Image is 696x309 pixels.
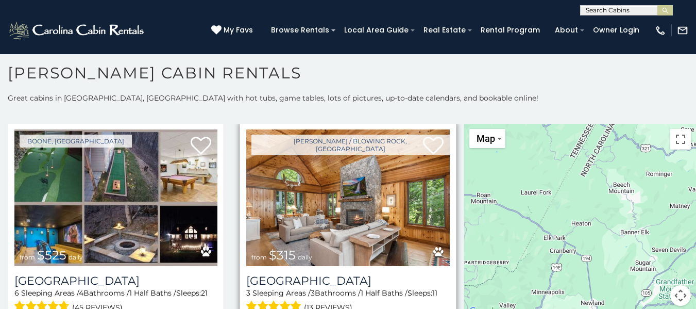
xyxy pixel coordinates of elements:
a: Local Area Guide [339,22,414,38]
span: 1 Half Baths / [129,288,176,298]
a: Boone, [GEOGRAPHIC_DATA] [20,135,132,148]
img: Chimney Island [246,129,449,266]
span: Map [477,133,495,144]
img: Wildlife Manor [14,129,217,266]
a: Add to favorites [191,136,211,157]
a: [GEOGRAPHIC_DATA] [246,274,449,288]
span: $525 [37,248,66,263]
span: from [20,253,35,261]
span: 1 Half Baths / [361,288,408,298]
span: 3 [246,288,250,298]
a: Owner Login [588,22,644,38]
span: from [251,253,267,261]
a: My Favs [211,25,256,36]
span: daily [69,253,83,261]
a: [PERSON_NAME] / Blowing Rock, [GEOGRAPHIC_DATA] [251,135,449,155]
button: Map camera controls [670,285,691,306]
img: White-1-2.png [8,20,147,41]
span: 6 [14,288,19,298]
a: Rental Program [476,22,545,38]
span: 3 [311,288,315,298]
a: Real Estate [418,22,471,38]
span: 11 [432,288,437,298]
img: mail-regular-white.png [677,25,688,36]
span: 21 [201,288,208,298]
a: Browse Rentals [266,22,334,38]
span: $315 [269,248,296,263]
span: My Favs [224,25,253,36]
a: [GEOGRAPHIC_DATA] [14,274,217,288]
img: phone-regular-white.png [655,25,666,36]
button: Change map style [469,129,505,148]
h3: Wildlife Manor [14,274,217,288]
a: Wildlife Manor from $525 daily [14,129,217,266]
h3: Chimney Island [246,274,449,288]
span: 4 [79,288,83,298]
span: daily [298,253,312,261]
a: Chimney Island from $315 daily [246,129,449,266]
a: About [550,22,583,38]
button: Toggle fullscreen view [670,129,691,150]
